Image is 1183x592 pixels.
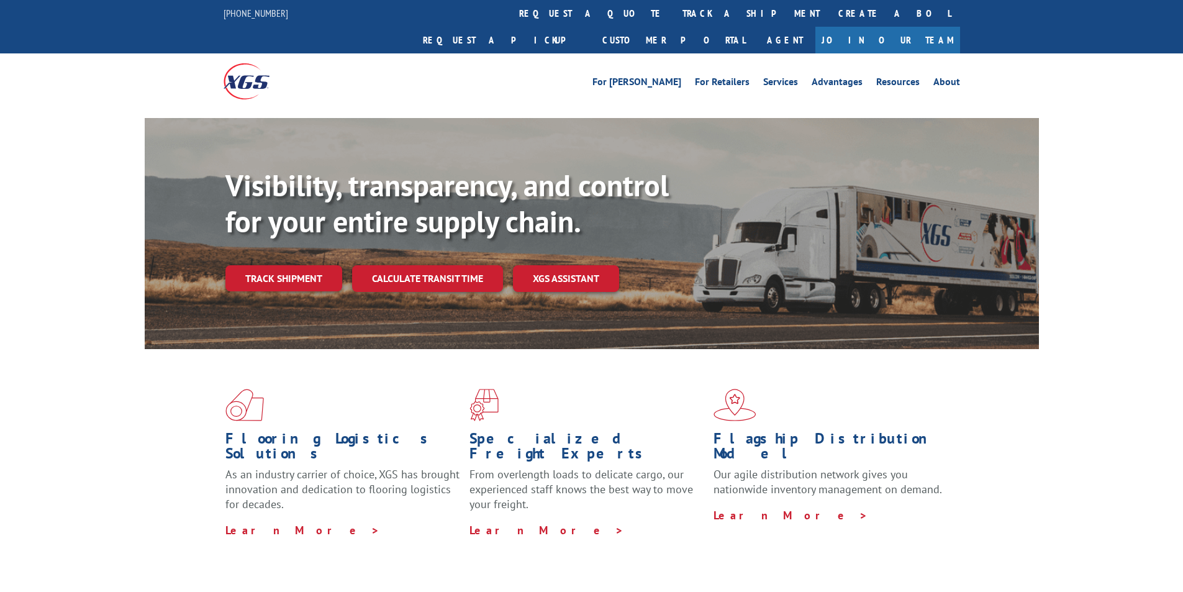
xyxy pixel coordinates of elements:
img: xgs-icon-total-supply-chain-intelligence-red [225,389,264,421]
a: Calculate transit time [352,265,503,292]
span: As an industry carrier of choice, XGS has brought innovation and dedication to flooring logistics... [225,467,460,511]
a: XGS ASSISTANT [513,265,619,292]
a: Customer Portal [593,27,755,53]
img: xgs-icon-focused-on-flooring-red [469,389,499,421]
h1: Flooring Logistics Solutions [225,431,460,467]
a: For [PERSON_NAME] [592,77,681,91]
h1: Flagship Distribution Model [714,431,948,467]
a: Services [763,77,798,91]
a: Track shipment [225,265,342,291]
a: Advantages [812,77,863,91]
a: [PHONE_NUMBER] [224,7,288,19]
a: About [933,77,960,91]
a: Agent [755,27,815,53]
a: Learn More > [225,523,380,537]
p: From overlength loads to delicate cargo, our experienced staff knows the best way to move your fr... [469,467,704,522]
img: xgs-icon-flagship-distribution-model-red [714,389,756,421]
a: Join Our Team [815,27,960,53]
b: Visibility, transparency, and control for your entire supply chain. [225,166,669,240]
a: Learn More > [469,523,624,537]
span: Our agile distribution network gives you nationwide inventory management on demand. [714,467,942,496]
a: Resources [876,77,920,91]
a: For Retailers [695,77,750,91]
a: Request a pickup [414,27,593,53]
h1: Specialized Freight Experts [469,431,704,467]
a: Learn More > [714,508,868,522]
